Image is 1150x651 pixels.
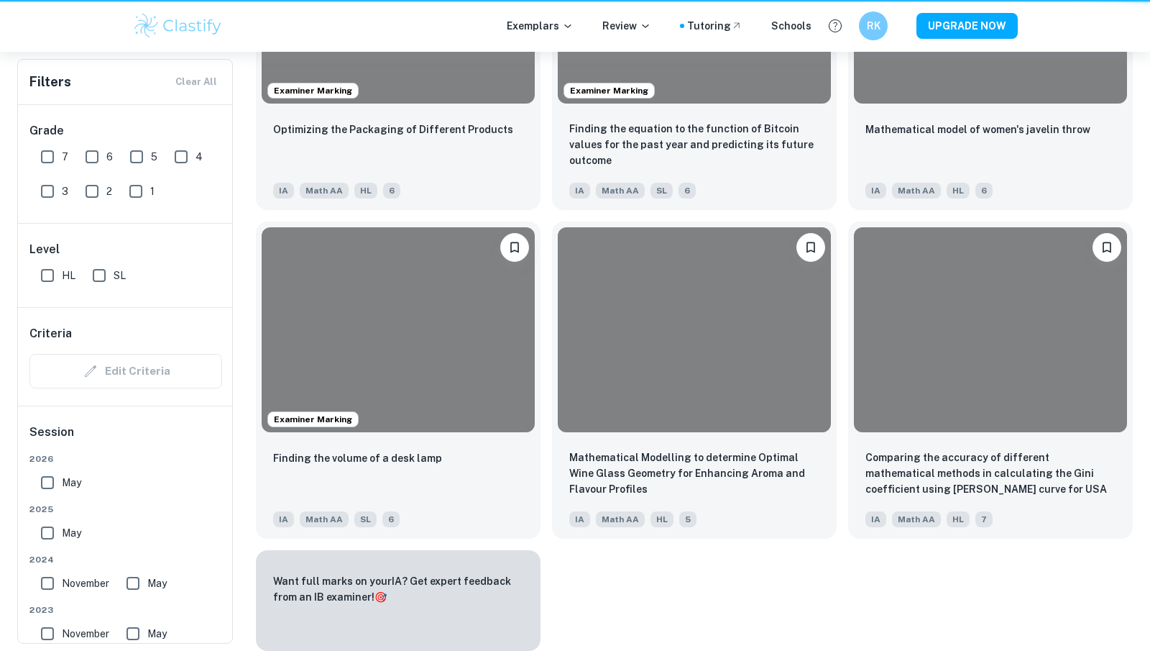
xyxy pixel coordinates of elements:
p: Mathematical Modelling to determine Optimal Wine Glass Geometry for Enhancing Aroma and Flavour P... [569,450,819,497]
span: IA [273,183,294,199]
p: Optimizing the Packaging of Different Products [273,122,513,137]
p: Finding the equation to the function of Bitcoin values for the past year and predicting its futur... [569,121,819,168]
p: Finding the volume of a desk lamp [273,450,442,466]
span: 2023 [29,604,222,616]
span: 7 [975,511,993,527]
p: Exemplars [507,18,574,34]
span: Examiner Marking [268,413,358,426]
button: UPGRADE NOW [916,13,1018,39]
p: Mathematical model of women's javelin throw [865,122,1090,137]
h6: Grade [29,122,222,140]
span: 4 [195,149,203,165]
a: BookmarkComparing the accuracy of different mathematical methods in calculating the Gini coeffici... [848,222,1133,539]
span: 2025 [29,503,222,516]
span: Examiner Marking [268,84,358,97]
span: November [62,575,109,591]
p: Want full marks on your IA ? Get expert feedback from an IB examiner! [273,573,523,605]
span: November [62,626,109,642]
span: 2 [106,183,112,199]
span: 5 [679,511,696,527]
span: SL [354,511,377,527]
span: 6 [975,183,993,199]
p: Comparing the accuracy of different mathematical methods in calculating the Gini coefficient usin... [865,450,1115,499]
span: Math AA [300,183,349,199]
span: 6 [678,183,696,199]
span: May [62,525,81,541]
span: 6 [382,511,400,527]
button: Help and Feedback [823,14,847,38]
a: Schools [771,18,811,34]
span: 1 [150,183,155,199]
span: 2026 [29,452,222,465]
h6: Session [29,424,222,452]
span: Math AA [596,183,645,199]
span: 5 [151,149,157,165]
span: 6 [106,149,113,165]
img: Clastify logo [132,12,224,40]
span: HL [947,183,970,199]
span: IA [569,183,590,199]
a: Examiner MarkingBookmarkFinding the volume of a desk lampIAMath AASL6 [256,222,540,539]
span: Math AA [892,511,941,527]
span: HL [650,511,673,527]
h6: Filters [29,72,71,92]
span: May [62,475,81,491]
span: 6 [383,183,400,199]
span: 3 [62,183,68,199]
span: May [147,575,167,591]
button: Bookmark [500,233,529,262]
span: HL [62,268,75,283]
a: Tutoring [687,18,742,34]
span: IA [865,183,886,199]
span: SL [114,268,126,283]
div: Criteria filters are unavailable when searching by topic [29,354,222,388]
span: 7 [62,149,68,165]
span: SL [650,183,673,199]
span: Math AA [892,183,941,199]
span: 🎯 [374,591,387,603]
span: Math AA [300,511,349,527]
p: Review [602,18,651,34]
span: May [147,626,167,642]
button: RK [859,12,888,40]
span: IA [273,511,294,527]
span: HL [947,511,970,527]
button: Bookmark [1092,233,1121,262]
span: Examiner Marking [564,84,654,97]
span: 2024 [29,553,222,566]
a: Want full marks on yourIA? Get expert feedback from an IB examiner! [256,550,540,651]
h6: Level [29,241,222,258]
button: Bookmark [796,233,825,262]
a: BookmarkMathematical Modelling to determine Optimal Wine Glass Geometry for Enhancing Aroma and F... [552,222,837,539]
span: IA [865,511,886,527]
span: HL [354,183,377,199]
h6: RK [865,18,882,34]
span: IA [569,511,590,527]
span: Math AA [596,511,645,527]
h6: Criteria [29,325,72,342]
